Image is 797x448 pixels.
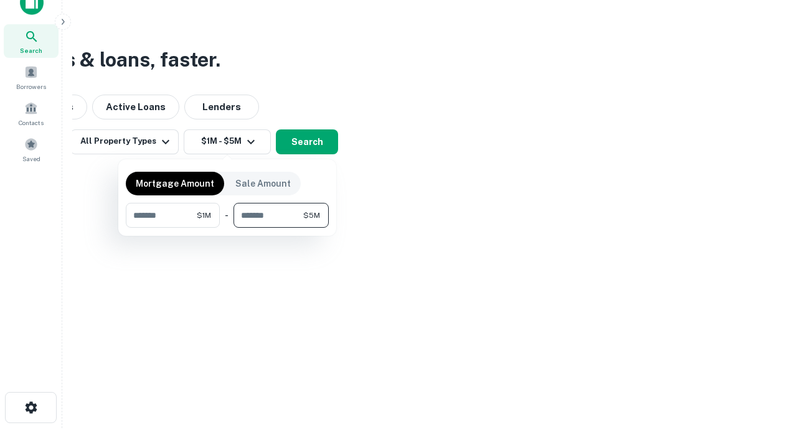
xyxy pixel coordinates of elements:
[303,210,320,221] span: $5M
[136,177,214,190] p: Mortgage Amount
[197,210,211,221] span: $1M
[735,348,797,408] iframe: Chat Widget
[225,203,229,228] div: -
[235,177,291,190] p: Sale Amount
